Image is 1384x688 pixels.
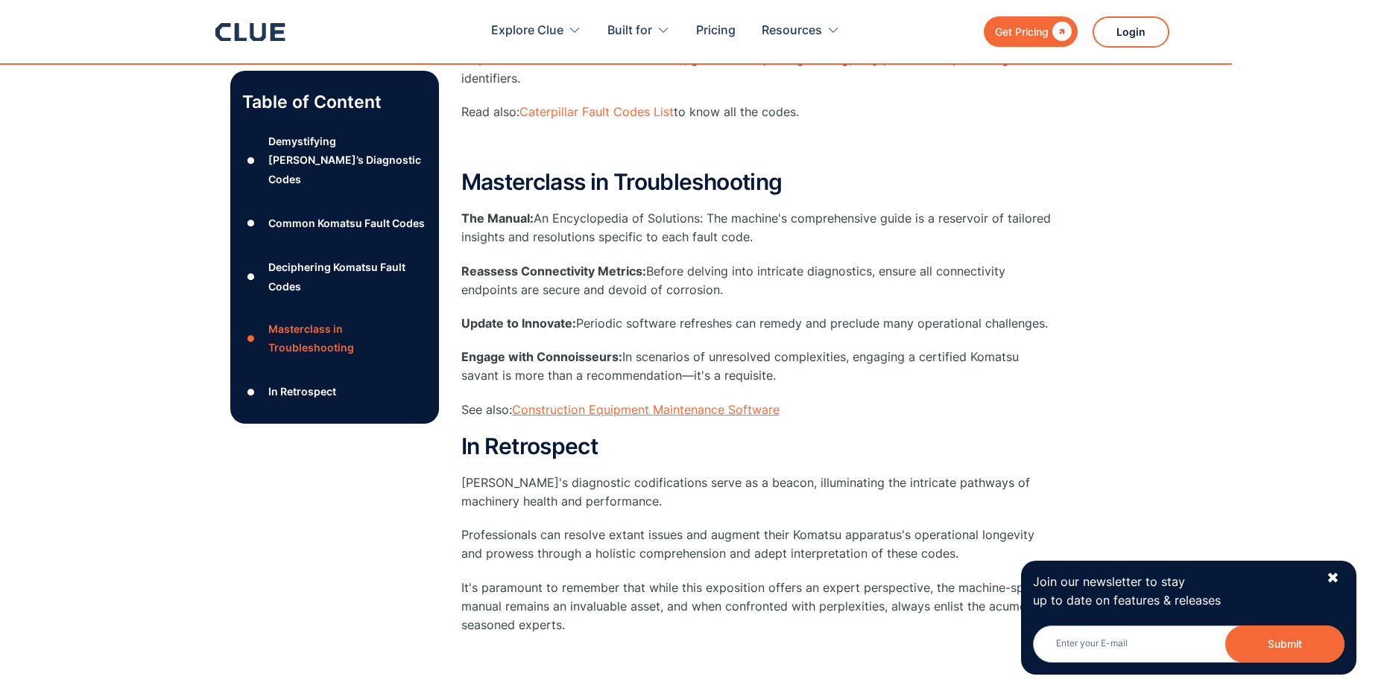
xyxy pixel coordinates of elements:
[461,579,1058,635] p: It's paramount to remember that while this exposition offers an expert perspective, the machine-s...
[491,7,581,54] div: Explore Clue
[461,209,1058,246] p: An Encyclopedia of Solutions: The machine's comprehensive guide is a reservoir of tailored insigh...
[242,212,260,235] div: ●
[268,214,425,232] div: Common Komatsu Fault Codes
[242,90,427,114] p: Table of Content
[461,526,1058,563] p: Professionals can resolve extant issues and augment their Komatsu apparatus's operational longevi...
[491,7,563,54] div: Explore Clue
[242,319,427,357] a: ●Masterclass in Troubleshooting
[512,402,780,417] a: Construction Equipment Maintenance Software
[461,170,1058,194] h2: Masterclass in Troubleshooting
[1225,625,1344,663] button: Submit
[242,266,260,288] div: ●
[268,382,336,401] div: In Retrospect
[461,136,1058,155] p: ‍
[1327,569,1339,587] div: ✖
[461,264,646,278] strong: Reassess Connectivity Metrics:
[268,132,426,188] div: Demystifying [PERSON_NAME]’s Diagnostic Codes
[1093,16,1169,48] a: Login
[995,22,1049,41] div: Get Pricing
[519,104,674,119] a: Caterpillar Fault Codes List
[461,103,1058,121] p: Read also: to know all the codes.
[242,380,427,403] a: ●In Retrospect
[607,7,670,54] div: Built for
[461,349,622,364] strong: Engage with Connoisseurs:
[1033,573,1313,610] p: Join our newsletter to stay up to date on features & releases
[461,348,1058,385] p: In scenarios of unresolved complexities, engaging a certified Komatsu savant is more than a recom...
[461,314,1058,333] p: Periodic software refreshes can remedy and preclude many operational challenges.
[461,401,1058,419] p: See also:
[461,474,1058,511] p: [PERSON_NAME]'s diagnostic codifications serve as a beacon, illuminating the intricate pathways o...
[1049,22,1072,41] div: 
[762,7,822,54] div: Resources
[242,380,260,403] div: ●
[984,16,1078,47] a: Get Pricing
[242,132,427,188] a: ●Demystifying [PERSON_NAME]’s Diagnostic Codes
[461,434,1058,459] h2: In Retrospect
[268,258,426,295] div: Deciphering Komatsu Fault Codes
[1033,625,1344,663] input: Enter your E-mail
[461,262,1058,299] p: Before delving into intricate diagnostics, ensure all connectivity endpoints are secure and devoi...
[762,7,840,54] div: Resources
[461,211,534,226] strong: The Manual:
[696,7,736,54] a: Pricing
[461,316,576,331] strong: Update to Innovate:
[242,149,260,171] div: ●
[268,319,426,357] div: Masterclass in Troubleshooting
[242,258,427,295] a: ●Deciphering Komatsu Fault Codes
[242,212,427,235] a: ●Common Komatsu Fault Codes
[607,7,652,54] div: Built for
[242,327,260,349] div: ●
